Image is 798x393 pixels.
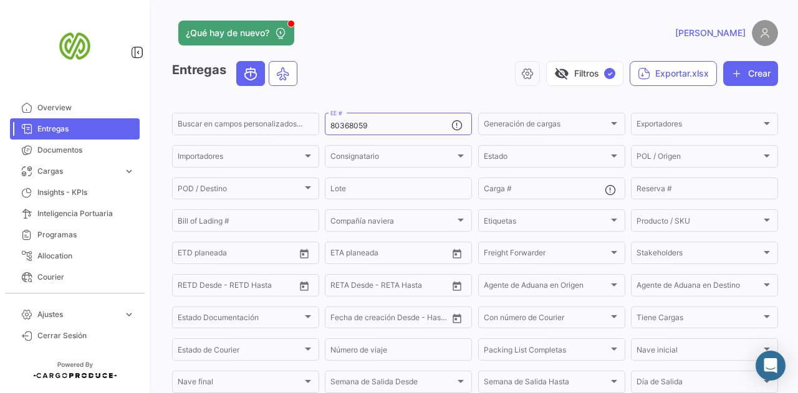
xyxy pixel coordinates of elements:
span: [PERSON_NAME] [675,27,746,39]
span: Inteligencia Portuaria [37,208,135,219]
button: Open calendar [448,277,466,295]
a: Insights - KPIs [10,182,140,203]
input: Desde [330,283,353,291]
span: Nave final [178,379,302,388]
span: visibility_off [554,66,569,81]
span: Insights - KPIs [37,187,135,198]
span: Importadores [178,154,302,163]
button: Open calendar [295,244,314,263]
input: Desde [178,250,200,259]
button: Crear [723,61,778,86]
span: Generación de cargas [484,121,608,130]
button: ¿Qué hay de nuevo? [178,21,294,45]
span: Estado [484,154,608,163]
input: Desde [178,283,200,291]
span: Cargas [37,166,118,177]
span: Allocation [37,250,135,262]
span: Packing List Completas [484,348,608,356]
a: Programas [10,224,140,245]
div: Abrir Intercom Messenger [756,351,786,381]
span: Semana de Salida Desde [330,379,455,388]
button: Exportar.xlsx [630,61,717,86]
span: Consignatario [330,154,455,163]
button: Ocean [237,62,264,85]
span: Exportadores [637,121,761,130]
input: Hasta [362,283,418,291]
input: Hasta [209,283,265,291]
input: Desde [330,315,353,324]
a: Inteligencia Portuaria [10,203,140,224]
span: Producto / SKU [637,218,761,227]
span: Etiquetas [484,218,608,227]
span: Overview [37,102,135,113]
span: Día de Salida [637,379,761,388]
input: Hasta [209,250,265,259]
span: Con número de Courier [484,315,608,324]
input: Hasta [362,315,418,324]
span: Documentos [37,144,135,156]
img: san-miguel-logo.png [44,15,106,77]
span: Agente de Aduana en Destino [637,283,761,291]
input: Hasta [362,250,418,259]
span: Estado de Courier [178,348,302,356]
span: Entregas [37,123,135,135]
span: ¿Qué hay de nuevo? [186,27,269,39]
span: Semana de Salida Hasta [484,379,608,388]
span: Stakeholders [637,250,761,259]
span: expand_more [123,309,135,320]
button: Open calendar [448,244,466,263]
span: POL / Origen [637,154,761,163]
span: Courier [37,272,135,283]
a: Courier [10,267,140,288]
h3: Entregas [172,61,301,86]
span: Programas [37,229,135,240]
img: placeholder-user.png [752,20,778,46]
button: Air [269,62,297,85]
span: Tiene Cargas [637,315,761,324]
a: Allocation [10,245,140,267]
span: Compañía naviera [330,218,455,227]
span: Estado Documentación [178,315,302,324]
span: Agente de Aduana en Origen [484,283,608,291]
span: Ajustes [37,309,118,320]
span: Nave inicial [637,348,761,356]
input: Desde [330,250,353,259]
a: Documentos [10,140,140,161]
span: Cerrar Sesión [37,330,135,341]
button: Open calendar [295,277,314,295]
span: Freight Forwarder [484,250,608,259]
span: expand_more [123,166,135,177]
a: Entregas [10,118,140,140]
button: Open calendar [448,309,466,328]
span: ✓ [604,68,615,79]
a: Overview [10,97,140,118]
span: POD / Destino [178,186,302,195]
button: visibility_offFiltros✓ [546,61,623,86]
